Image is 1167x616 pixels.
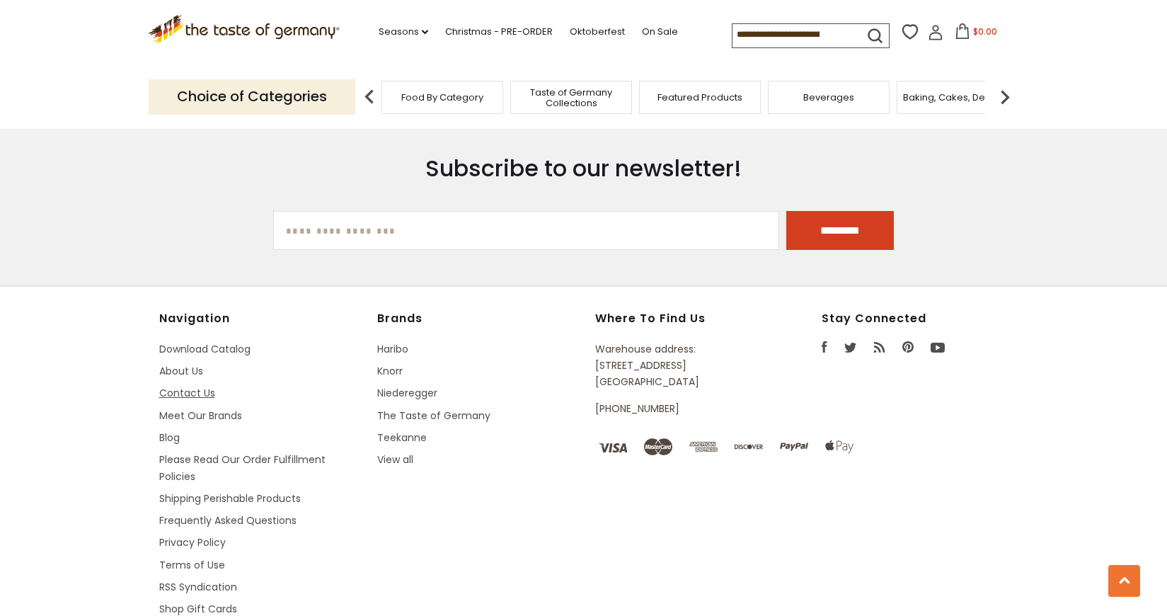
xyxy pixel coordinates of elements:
a: Privacy Policy [159,535,226,549]
a: The Taste of Germany [377,409,490,423]
h4: Brands [377,312,581,326]
p: [PHONE_NUMBER] [595,401,757,417]
a: Shop Gift Cards [159,602,237,616]
h4: Where to find us [595,312,757,326]
a: Beverages [803,92,854,103]
a: Christmas - PRE-ORDER [445,24,553,40]
a: View all [377,452,413,467]
a: Please Read Our Order Fulfillment Policies [159,452,326,483]
p: Warehouse address: [STREET_ADDRESS] [GEOGRAPHIC_DATA] [595,341,757,391]
a: RSS Syndication [159,580,237,594]
img: previous arrow [355,83,384,111]
a: Niederegger [377,386,437,400]
a: Haribo [377,342,408,356]
a: Shipping Perishable Products [159,491,301,506]
h4: Stay Connected [822,312,1008,326]
img: next arrow [991,83,1019,111]
a: Seasons [379,24,428,40]
h3: Subscribe to our newsletter! [273,154,894,183]
a: Taste of Germany Collections [514,87,628,108]
a: Contact Us [159,386,215,400]
h4: Navigation [159,312,363,326]
a: Meet Our Brands [159,409,242,423]
a: Download Catalog [159,342,251,356]
a: Featured Products [657,92,742,103]
a: Teekanne [377,430,427,445]
a: Food By Category [401,92,483,103]
span: $0.00 [973,25,997,38]
a: Terms of Use [159,558,225,572]
button: $0.00 [946,23,1006,45]
a: About Us [159,364,203,378]
a: Oktoberfest [570,24,625,40]
a: Knorr [377,364,403,378]
a: Blog [159,430,180,445]
a: On Sale [642,24,678,40]
p: Choice of Categories [149,79,355,114]
a: Baking, Cakes, Desserts [903,92,1013,103]
a: Frequently Asked Questions [159,513,297,527]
